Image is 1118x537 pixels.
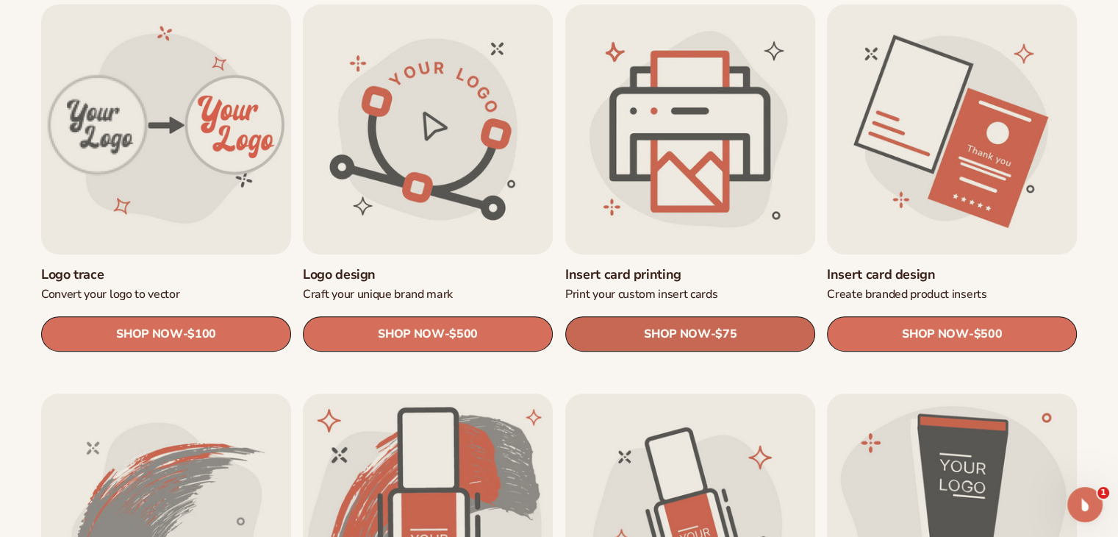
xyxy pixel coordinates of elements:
[1097,487,1109,499] span: 1
[303,317,553,352] a: SHOP NOW- $500
[450,328,479,342] span: $500
[827,317,1077,352] a: SHOP NOW- $500
[303,266,553,283] a: Logo design
[1067,487,1103,522] iframe: Intercom live chat
[41,317,291,352] a: SHOP NOW- $100
[902,327,968,341] span: SHOP NOW
[41,266,291,283] a: Logo trace
[116,327,182,341] span: SHOP NOW
[715,328,737,342] span: $75
[187,328,216,342] span: $100
[378,327,444,341] span: SHOP NOW
[973,328,1002,342] span: $500
[565,266,815,283] a: Insert card printing
[827,266,1077,283] a: Insert card design
[644,327,710,341] span: SHOP NOW
[565,317,815,352] a: SHOP NOW- $75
